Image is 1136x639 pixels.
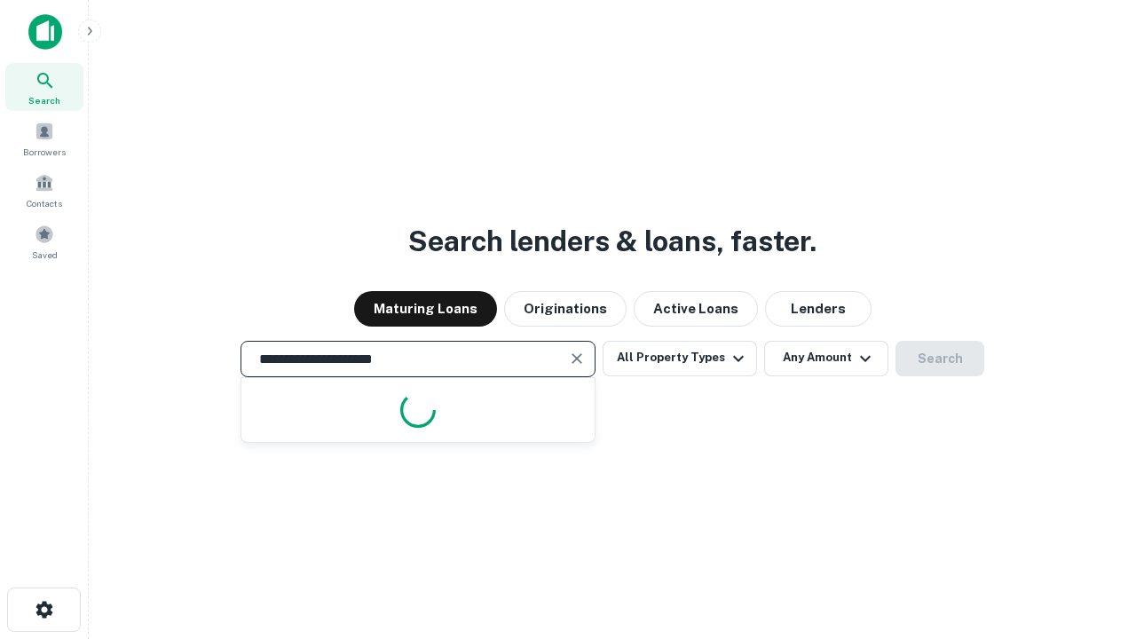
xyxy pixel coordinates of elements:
[634,291,758,327] button: Active Loans
[23,145,66,159] span: Borrowers
[28,93,60,107] span: Search
[5,166,83,214] a: Contacts
[765,291,872,327] button: Lenders
[32,248,58,262] span: Saved
[1047,497,1136,582] iframe: Chat Widget
[764,341,888,376] button: Any Amount
[27,196,62,210] span: Contacts
[5,114,83,162] a: Borrowers
[5,217,83,265] a: Saved
[603,341,757,376] button: All Property Types
[564,346,589,371] button: Clear
[408,220,816,263] h3: Search lenders & loans, faster.
[5,63,83,111] a: Search
[28,14,62,50] img: capitalize-icon.png
[504,291,627,327] button: Originations
[354,291,497,327] button: Maturing Loans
